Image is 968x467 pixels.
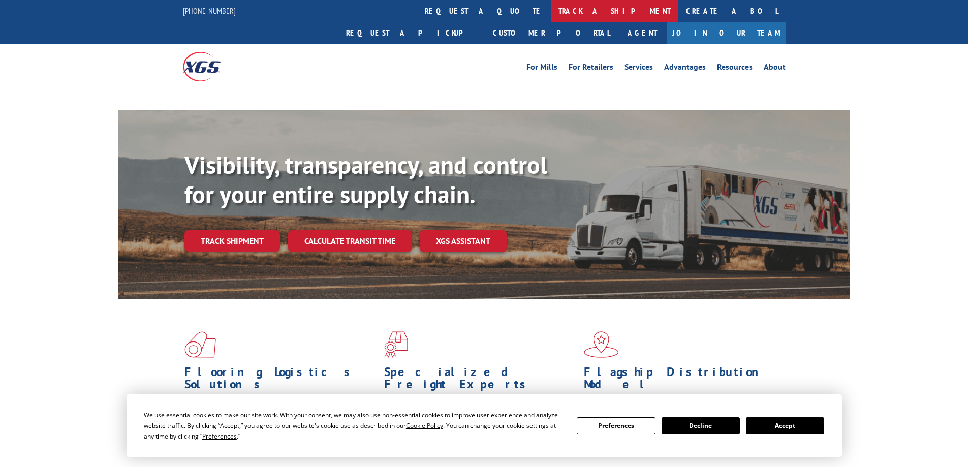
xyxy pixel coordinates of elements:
[664,63,706,74] a: Advantages
[183,6,236,16] a: [PHONE_NUMBER]
[406,421,443,430] span: Cookie Policy
[184,331,216,358] img: xgs-icon-total-supply-chain-intelligence-red
[184,149,547,210] b: Visibility, transparency, and control for your entire supply chain.
[420,230,507,252] a: XGS ASSISTANT
[202,432,237,441] span: Preferences
[764,63,786,74] a: About
[746,417,824,434] button: Accept
[569,63,613,74] a: For Retailers
[184,366,377,395] h1: Flooring Logistics Solutions
[338,22,485,44] a: Request a pickup
[617,22,667,44] a: Agent
[667,22,786,44] a: Join Our Team
[127,394,842,457] div: Cookie Consent Prompt
[584,366,776,395] h1: Flagship Distribution Model
[526,63,557,74] a: For Mills
[662,417,740,434] button: Decline
[485,22,617,44] a: Customer Portal
[584,331,619,358] img: xgs-icon-flagship-distribution-model-red
[384,366,576,395] h1: Specialized Freight Experts
[288,230,412,252] a: Calculate transit time
[384,331,408,358] img: xgs-icon-focused-on-flooring-red
[184,230,280,252] a: Track shipment
[717,63,753,74] a: Resources
[577,417,655,434] button: Preferences
[144,410,565,442] div: We use essential cookies to make our site work. With your consent, we may also use non-essential ...
[624,63,653,74] a: Services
